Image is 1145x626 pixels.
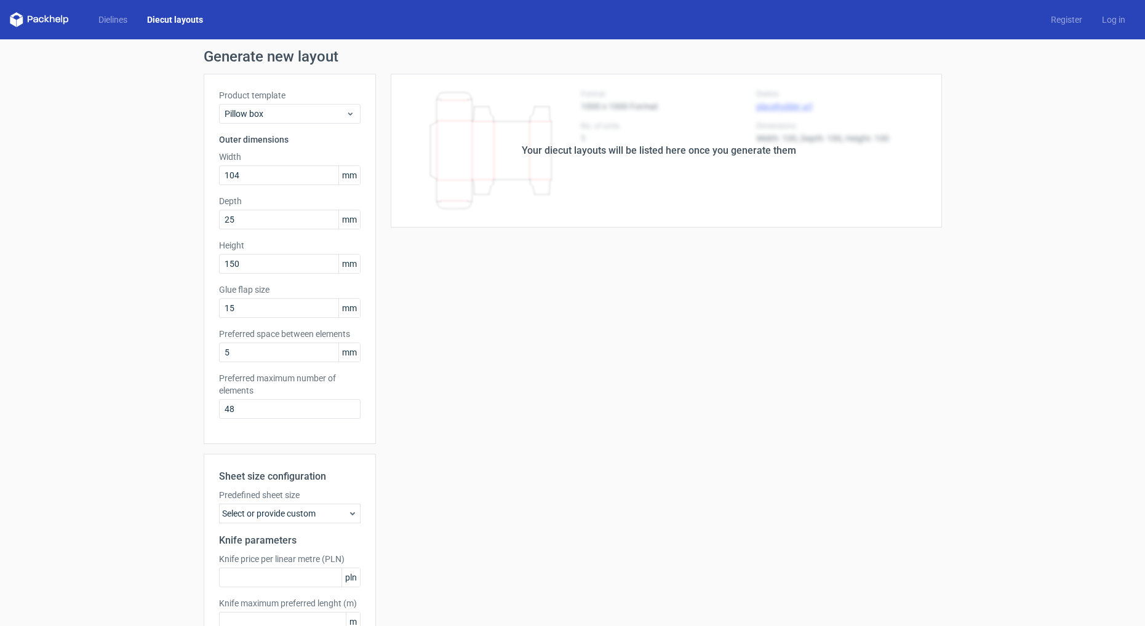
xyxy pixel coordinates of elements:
[219,328,361,340] label: Preferred space between elements
[338,343,360,362] span: mm
[219,283,361,296] label: Glue flap size
[137,14,213,26] a: Diecut layouts
[219,195,361,207] label: Depth
[219,372,361,397] label: Preferred maximum number of elements
[338,210,360,229] span: mm
[341,568,360,587] span: pln
[219,504,361,523] div: Select or provide custom
[89,14,137,26] a: Dielines
[219,553,361,565] label: Knife price per linear metre (PLN)
[219,239,361,252] label: Height
[338,299,360,317] span: mm
[522,143,796,158] div: Your diecut layouts will be listed here once you generate them
[338,255,360,273] span: mm
[219,151,361,163] label: Width
[225,108,346,120] span: Pillow box
[219,597,361,609] label: Knife maximum preferred lenght (m)
[219,133,361,146] h3: Outer dimensions
[1092,14,1135,26] a: Log in
[219,489,361,501] label: Predefined sheet size
[219,469,361,484] h2: Sheet size configuration
[204,49,942,64] h1: Generate new layout
[219,89,361,101] label: Product template
[219,533,361,548] h2: Knife parameters
[338,166,360,184] span: mm
[1041,14,1092,26] a: Register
